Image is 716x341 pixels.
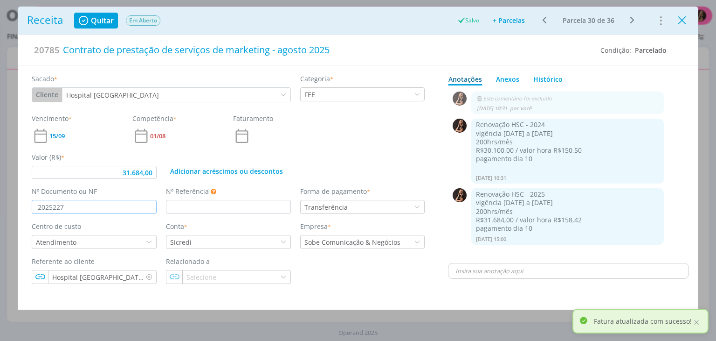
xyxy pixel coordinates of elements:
[476,155,659,163] p: pagamento dia 10
[18,7,698,310] div: dialog
[304,202,350,212] div: Transferência
[457,16,479,25] div: Salvo
[34,271,46,283] img: link.svg
[300,74,333,84] label: Categoria
[60,40,593,60] div: Contrato de prestação de serviços de marketing - agosto 2025
[166,237,193,247] div: Sicredi
[27,14,63,27] h1: Receita
[52,272,146,282] div: Hospital [GEOGRAPHIC_DATA]
[301,202,350,212] div: Transferência
[453,92,467,106] img: L
[32,74,57,84] label: Sacado
[91,17,114,24] span: Quitar
[496,74,519,84] div: Anexos
[476,95,551,102] span: Este comentário foi excluído
[476,121,659,129] p: Renovação HSC - 2024
[166,221,187,231] label: Conta
[635,46,667,55] span: Parcelado
[301,90,317,99] div: FEE
[304,237,402,247] div: Sobe Comunicação & Negócios
[476,138,659,146] p: 200hrs/mês
[301,237,402,247] div: Sobe Comunicação & Negócios
[533,70,563,85] a: Histórico
[594,316,692,326] p: Fatura atualizada com sucesso!
[32,256,95,266] label: Referente ao cliente
[170,237,193,247] div: Sicredi
[476,207,659,216] p: 200hrs/mês
[300,186,370,196] label: Forma de pagamento
[476,199,659,207] p: vigência [DATE] a [DATE]
[32,114,72,123] label: Vencimento
[476,174,506,181] span: [DATE] 10:31
[476,216,659,224] p: R$31.684,00 / valor hora R$158,42
[476,146,659,155] p: R$30.100,00 / valor hora R$150,50
[453,188,467,202] img: L
[233,114,273,123] label: Faturamento
[48,272,146,282] div: Hospital Santa Cruz
[476,224,659,233] p: pagamento dia 10
[510,105,531,113] span: por você
[675,13,689,28] button: Close
[62,90,161,100] div: Hospital Santa Cruz
[558,15,619,26] button: Parcela 30 de 36
[32,88,62,102] button: Cliente
[300,221,331,231] label: Empresa
[448,70,482,85] a: Anotações
[34,43,60,57] span: 20785
[36,237,78,247] div: Atendimento
[126,15,160,26] span: Em Aberto
[132,114,177,123] label: Competência
[125,15,161,26] button: Em Aberto
[600,45,667,55] div: Condição:
[477,105,507,113] span: [DATE] 10:31
[476,129,659,138] p: vigência [DATE] a [DATE]
[183,272,218,282] div: Selecione
[32,186,97,196] label: Nº Documento ou NF
[32,237,78,247] div: Atendimento
[166,186,209,196] label: Nº Referência
[150,133,165,139] span: 01/08
[453,119,467,133] img: L
[304,90,317,99] div: FEE
[66,90,161,100] div: Hospital [GEOGRAPHIC_DATA]
[487,14,531,27] button: + Parcelas
[74,13,117,28] button: Quitar
[32,152,64,162] label: Valor (R$)
[32,221,81,231] label: Centro de custo
[166,166,287,177] button: Adicionar acréscimos ou descontos
[476,235,506,242] span: [DATE] 15:00
[186,272,218,282] div: Selecione
[166,256,210,266] label: Relacionado a
[49,133,65,139] span: 15/09
[476,190,659,199] p: Renovação HSC - 2025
